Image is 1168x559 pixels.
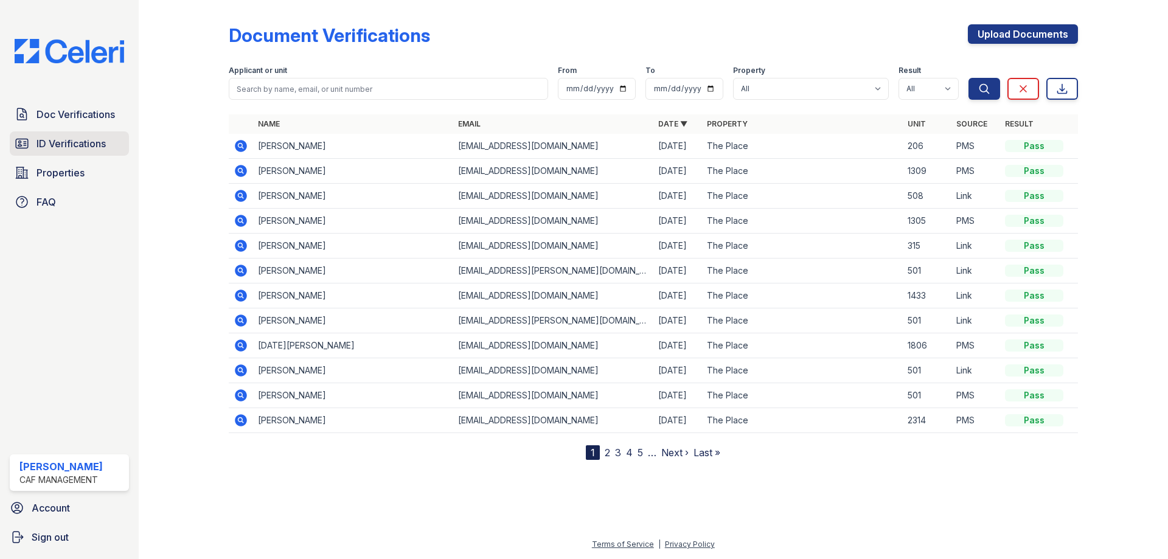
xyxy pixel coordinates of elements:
[253,234,453,259] td: [PERSON_NAME]
[658,119,687,128] a: Date ▼
[1005,140,1063,152] div: Pass
[702,308,902,333] td: The Place
[453,308,653,333] td: [EMAIL_ADDRESS][PERSON_NAME][DOMAIN_NAME]
[1005,389,1063,401] div: Pass
[665,540,715,549] a: Privacy Policy
[908,119,926,128] a: Unit
[903,383,951,408] td: 501
[453,234,653,259] td: [EMAIL_ADDRESS][DOMAIN_NAME]
[1005,414,1063,426] div: Pass
[951,159,1000,184] td: PMS
[253,333,453,358] td: [DATE][PERSON_NAME]
[253,159,453,184] td: [PERSON_NAME]
[903,159,951,184] td: 1309
[648,445,656,460] span: …
[702,358,902,383] td: The Place
[1005,290,1063,302] div: Pass
[1005,314,1063,327] div: Pass
[653,209,702,234] td: [DATE]
[707,119,748,128] a: Property
[653,134,702,159] td: [DATE]
[615,446,621,459] a: 3
[453,358,653,383] td: [EMAIL_ADDRESS][DOMAIN_NAME]
[702,209,902,234] td: The Place
[658,540,661,549] div: |
[558,66,577,75] label: From
[253,259,453,283] td: [PERSON_NAME]
[5,525,134,549] a: Sign out
[951,358,1000,383] td: Link
[453,259,653,283] td: [EMAIL_ADDRESS][PERSON_NAME][DOMAIN_NAME]
[36,195,56,209] span: FAQ
[1005,119,1034,128] a: Result
[903,358,951,383] td: 501
[32,530,69,544] span: Sign out
[653,259,702,283] td: [DATE]
[10,161,129,185] a: Properties
[453,383,653,408] td: [EMAIL_ADDRESS][DOMAIN_NAME]
[702,184,902,209] td: The Place
[645,66,655,75] label: To
[903,283,951,308] td: 1433
[702,383,902,408] td: The Place
[1005,165,1063,177] div: Pass
[586,445,600,460] div: 1
[229,24,430,46] div: Document Verifications
[653,333,702,358] td: [DATE]
[229,78,548,100] input: Search by name, email, or unit number
[453,333,653,358] td: [EMAIL_ADDRESS][DOMAIN_NAME]
[36,136,106,151] span: ID Verifications
[653,184,702,209] td: [DATE]
[229,66,287,75] label: Applicant or unit
[653,283,702,308] td: [DATE]
[453,408,653,433] td: [EMAIL_ADDRESS][DOMAIN_NAME]
[951,308,1000,333] td: Link
[903,209,951,234] td: 1305
[951,234,1000,259] td: Link
[903,234,951,259] td: 315
[653,234,702,259] td: [DATE]
[903,308,951,333] td: 501
[458,119,481,128] a: Email
[253,283,453,308] td: [PERSON_NAME]
[702,159,902,184] td: The Place
[36,107,115,122] span: Doc Verifications
[951,259,1000,283] td: Link
[653,408,702,433] td: [DATE]
[638,446,643,459] a: 5
[253,134,453,159] td: [PERSON_NAME]
[626,446,633,459] a: 4
[1005,364,1063,377] div: Pass
[605,446,610,459] a: 2
[453,134,653,159] td: [EMAIL_ADDRESS][DOMAIN_NAME]
[10,102,129,127] a: Doc Verifications
[661,446,689,459] a: Next ›
[653,159,702,184] td: [DATE]
[733,66,765,75] label: Property
[19,459,103,474] div: [PERSON_NAME]
[5,496,134,520] a: Account
[19,474,103,486] div: CAF Management
[951,408,1000,433] td: PMS
[453,184,653,209] td: [EMAIL_ADDRESS][DOMAIN_NAME]
[253,358,453,383] td: [PERSON_NAME]
[903,259,951,283] td: 501
[951,134,1000,159] td: PMS
[702,408,902,433] td: The Place
[1005,339,1063,352] div: Pass
[258,119,280,128] a: Name
[453,159,653,184] td: [EMAIL_ADDRESS][DOMAIN_NAME]
[453,209,653,234] td: [EMAIL_ADDRESS][DOMAIN_NAME]
[951,333,1000,358] td: PMS
[702,259,902,283] td: The Place
[968,24,1078,44] a: Upload Documents
[32,501,70,515] span: Account
[702,333,902,358] td: The Place
[903,184,951,209] td: 508
[653,358,702,383] td: [DATE]
[903,408,951,433] td: 2314
[253,209,453,234] td: [PERSON_NAME]
[903,333,951,358] td: 1806
[10,190,129,214] a: FAQ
